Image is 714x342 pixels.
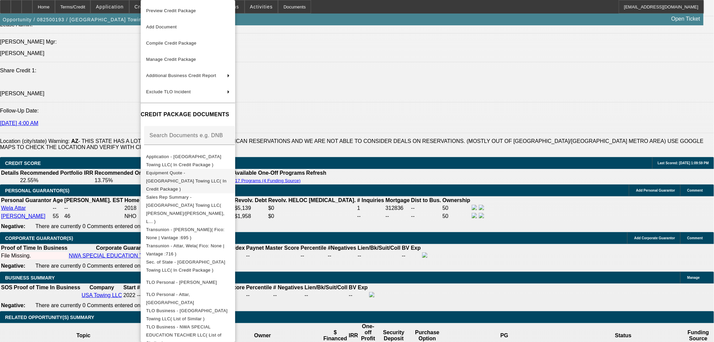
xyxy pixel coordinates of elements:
[141,153,235,169] button: Application - USA Towing LLC( In Credit Package )
[141,258,235,274] button: Sec. of State - USA Towing LLC( In Credit Package )
[146,8,196,13] span: Preview Credit Package
[146,73,216,78] span: Additional Business Credit Report
[146,280,217,285] span: TLO Personal - [PERSON_NAME]
[146,292,194,305] span: TLO Personal - Attar, [GEOGRAPHIC_DATA]
[141,291,235,307] button: TLO Personal - Attar, Wela
[146,154,221,167] span: Application - [GEOGRAPHIC_DATA] Towing LLC( In Credit Package )
[141,111,235,119] h4: CREDIT PACKAGE DOCUMENTS
[146,308,228,321] span: TLO Business - [GEOGRAPHIC_DATA] Towing LLC( List of Similar )
[146,195,224,224] span: Sales Rep Summary - [GEOGRAPHIC_DATA] Towing LLC( [PERSON_NAME]/[PERSON_NAME], L... )
[146,243,224,256] span: Transunion - Attar, Wela( Fico: None | Vantage :716 )
[146,227,225,240] span: Transunion - [PERSON_NAME]( Fico: None | Vantage :695 )
[146,57,196,62] span: Manage Credit Package
[149,132,223,138] mat-label: Search Documents e.g. DNB
[146,170,226,192] span: Equipment Quote - [GEOGRAPHIC_DATA] Towing LLC( In Credit Package )
[146,24,177,29] span: Add Document
[141,169,235,193] button: Equipment Quote - USA Towing LLC( In Credit Package )
[141,274,235,291] button: TLO Personal - Attar, Nasir
[146,41,196,46] span: Compile Credit Package
[141,242,235,258] button: Transunion - Attar, Wela( Fico: None | Vantage :716 )
[141,307,235,323] button: TLO Business - USA Towing LLC( List of Similar )
[141,193,235,226] button: Sales Rep Summary - USA Towing LLC( Martell, Heath/McDonough, L... )
[141,226,235,242] button: Transunion - Attar, Nasir( Fico: None | Vantage :695 )
[146,260,225,273] span: Sec. of State - [GEOGRAPHIC_DATA] Towing LLC( In Credit Package )
[146,89,191,94] span: Exclude TLO Incident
